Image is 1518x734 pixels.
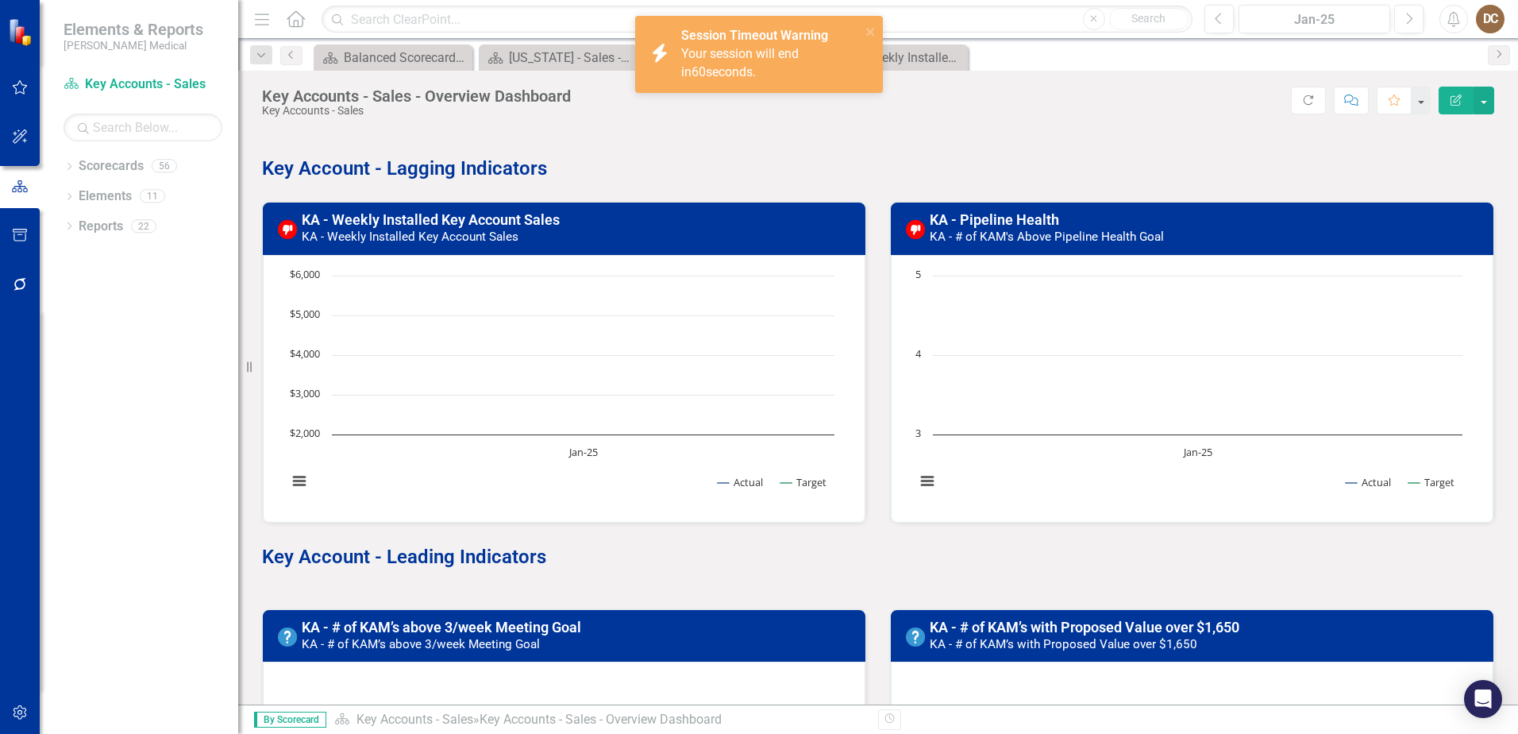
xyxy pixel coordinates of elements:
[302,637,540,651] small: KA - # of KAM’s above 3/week Meeting Goal
[79,218,123,236] a: Reports
[930,230,1164,244] small: KA - # of KAM's Above Pipeline Health Goal
[290,267,320,281] text: $6,000
[262,157,547,180] strong: Key Account - Lagging Indicators
[1195,272,1201,279] g: Target, line 2 of 2 with 1 data point.
[681,46,799,79] span: Your session will end in seconds.
[718,475,763,489] button: Show Actual
[1244,10,1385,29] div: Jan-25
[278,628,297,647] img: No Information
[1476,5,1505,33] button: DC
[1464,680,1502,718] div: Open Intercom Messenger
[344,48,468,68] div: Balanced Scorecard Welcome Page
[318,48,468,68] a: Balanced Scorecard Welcome Page
[279,268,849,506] div: Chart. Highcharts interactive chart.
[780,475,827,489] button: Show Target
[278,220,297,239] img: Below Target
[1346,475,1391,489] button: Show Actual
[681,28,828,43] strong: Session Timeout Warning
[64,39,203,52] small: [PERSON_NAME] Medical
[290,426,320,440] text: $2,000
[1408,475,1455,489] button: Show Target
[279,268,842,506] svg: Interactive chart
[865,22,877,41] button: close
[906,220,925,239] img: Below Target
[692,64,706,79] span: 60
[64,20,203,39] span: Elements & Reports
[568,445,598,459] text: Jan-25
[302,211,560,228] a: KA - Weekly Installed Key Account Sales
[480,712,722,727] div: Key Accounts - Sales - Overview Dashboard
[580,289,587,296] g: Target, line 2 of 2 with 1 data point.
[140,190,165,203] div: 11
[322,6,1192,33] input: Search ClearPoint...
[915,267,921,281] text: 5
[483,48,634,68] a: [US_STATE] - Sales - Overview Dashboard
[302,619,581,635] a: KA - # of KAM’s above 3/week Meeting Goal
[64,114,222,141] input: Search Below...
[290,307,320,321] text: $5,000
[64,75,222,94] a: Key Accounts - Sales
[930,637,1197,651] small: KA - # of KAM’s with Proposed Value over $1,650
[1195,431,1201,438] g: Actual, line 1 of 2 with 1 data point.
[262,105,571,117] div: Key Accounts - Sales
[813,48,964,68] a: KA - Weekly Installed Key Account Sales
[302,230,518,244] small: KA - Weekly Installed Key Account Sales
[1182,445,1212,459] text: Jan-25
[915,346,922,361] text: 4
[907,268,1470,506] svg: Interactive chart
[907,268,1477,506] div: Chart. Highcharts interactive chart.
[916,470,938,493] button: View chart menu, Chart
[334,711,866,729] div: »
[288,470,310,493] button: View chart menu, Chart
[290,346,320,361] text: $4,000
[580,415,587,422] g: Actual, line 1 of 2 with 1 data point.
[1109,8,1189,30] button: Search
[152,160,177,173] div: 56
[131,219,156,233] div: 22
[262,87,571,105] div: Key Accounts - Sales - Overview Dashboard
[79,157,144,176] a: Scorecards
[930,619,1239,635] a: KA - # of KAM’s with Proposed Value over $1,650
[290,386,320,400] text: $3,000
[906,628,925,647] img: No Information
[8,18,36,46] img: ClearPoint Strategy
[839,48,964,68] div: KA - Weekly Installed Key Account Sales
[1131,12,1165,25] span: Search
[1239,5,1390,33] button: Jan-25
[915,426,921,440] text: 3
[262,546,546,568] span: Key Account - Leading Indicators
[930,211,1059,228] a: KA - Pipeline Health
[509,48,634,68] div: [US_STATE] - Sales - Overview Dashboard
[254,712,326,728] span: By Scorecard
[356,712,473,727] a: Key Accounts - Sales
[79,187,132,206] a: Elements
